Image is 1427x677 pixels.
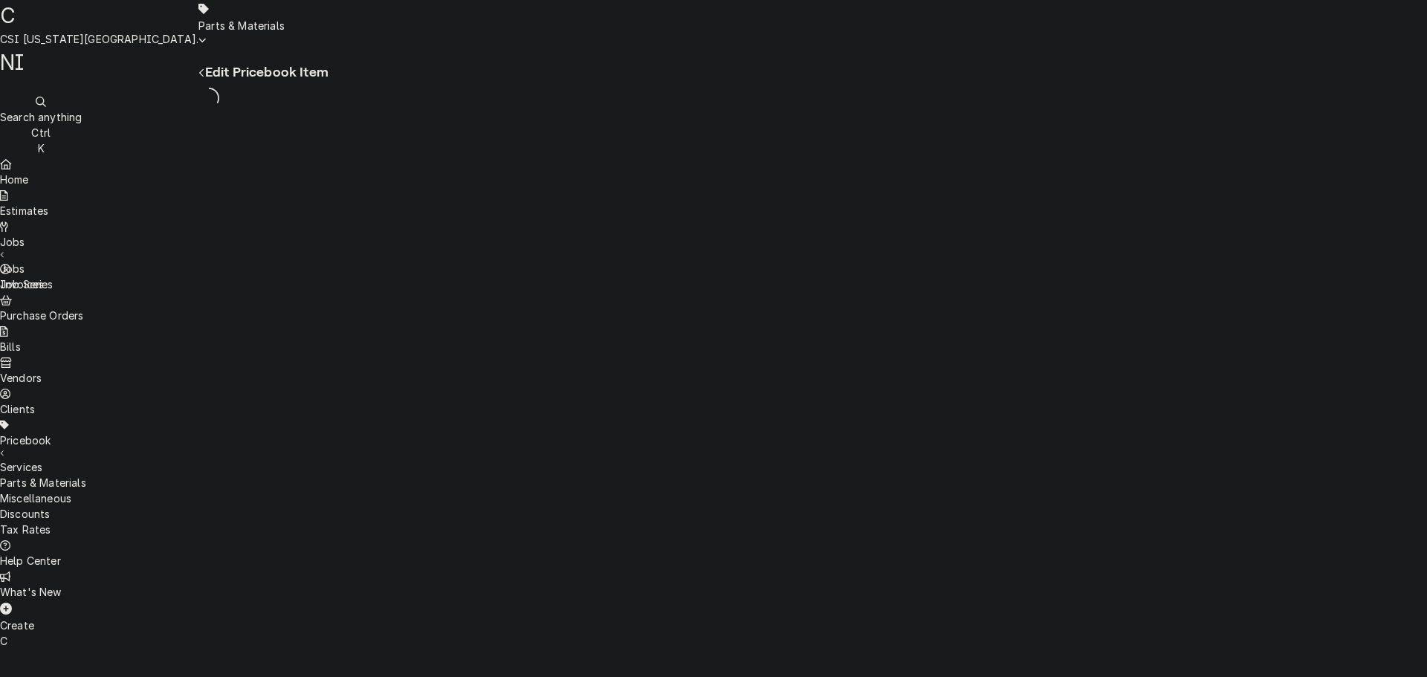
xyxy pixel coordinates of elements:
span: Parts & Materials [198,19,285,32]
span: Loading... [198,85,219,111]
span: K [38,142,45,155]
span: Ctrl [31,126,51,139]
button: Navigate back [198,65,205,80]
span: Edit Pricebook Item [205,65,329,80]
